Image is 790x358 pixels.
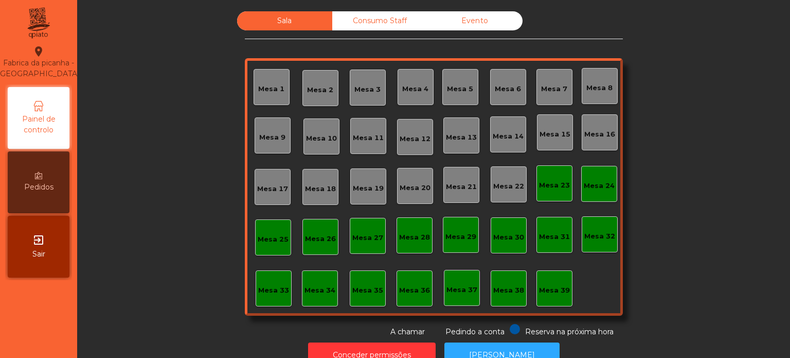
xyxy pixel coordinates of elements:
div: Mesa 33 [258,285,289,296]
div: Mesa 18 [305,184,336,194]
div: Mesa 17 [257,184,288,194]
span: Pedidos [24,182,53,193]
div: Mesa 27 [352,233,383,243]
div: Mesa 25 [258,234,289,245]
div: Mesa 3 [354,84,381,95]
div: Mesa 34 [304,285,335,296]
div: Mesa 7 [541,84,567,94]
div: Mesa 8 [586,83,613,93]
i: exit_to_app [32,234,45,246]
div: Mesa 14 [493,131,524,142]
span: A chamar [390,327,425,336]
div: Mesa 9 [259,132,285,143]
div: Mesa 1 [258,84,284,94]
div: Mesa 37 [446,285,477,295]
div: Mesa 35 [352,285,383,296]
div: Mesa 6 [495,84,521,94]
div: Mesa 31 [539,232,570,242]
div: Mesa 10 [306,133,337,144]
div: Mesa 36 [399,285,430,296]
div: Evento [427,11,523,30]
span: Reserva na próxima hora [525,327,614,336]
div: Mesa 24 [584,181,615,191]
div: Mesa 20 [400,183,430,193]
span: Sair [32,249,45,260]
div: Mesa 39 [539,285,570,296]
div: Mesa 26 [305,234,336,244]
div: Mesa 23 [539,180,570,191]
div: Mesa 11 [353,133,384,143]
div: Mesa 5 [447,84,473,94]
div: Mesa 29 [445,232,476,242]
div: Mesa 28 [399,232,430,243]
div: Mesa 4 [402,84,428,94]
div: Mesa 38 [493,285,524,296]
div: Mesa 2 [307,85,333,95]
div: Mesa 16 [584,129,615,140]
div: Mesa 15 [540,129,570,140]
div: Mesa 22 [493,181,524,192]
i: location_on [32,45,45,58]
div: Sala [237,11,332,30]
div: Mesa 21 [446,182,477,192]
div: Mesa 30 [493,232,524,243]
div: Mesa 19 [353,183,384,194]
span: Painel de controlo [10,114,67,135]
img: qpiato [26,5,51,41]
div: Consumo Staff [332,11,427,30]
div: Mesa 12 [400,134,430,144]
div: Mesa 13 [446,132,477,143]
span: Pedindo a conta [445,327,505,336]
div: Mesa 32 [584,231,615,242]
